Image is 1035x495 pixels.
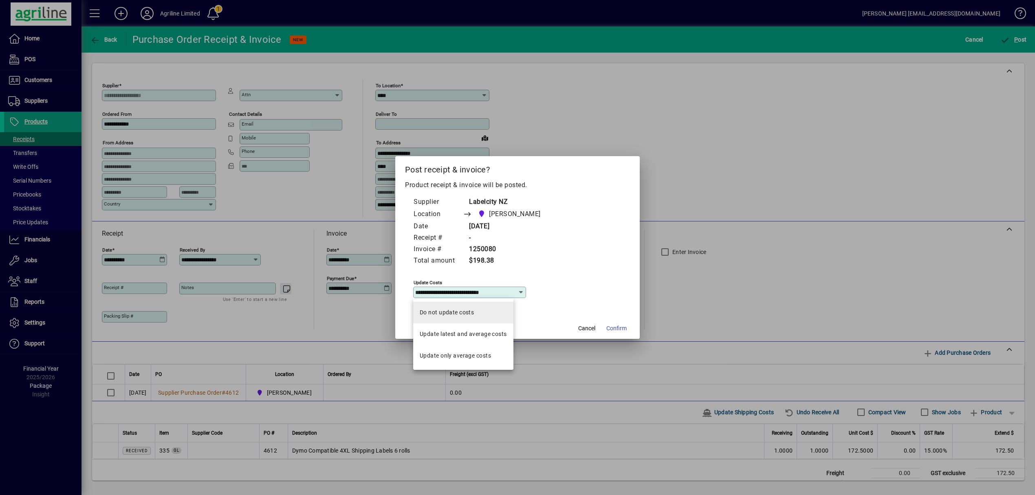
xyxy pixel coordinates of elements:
[413,208,463,221] td: Location
[413,221,463,232] td: Date
[463,232,556,244] td: -
[603,321,630,336] button: Confirm
[413,323,513,345] mat-option: Update latest and average costs
[489,209,541,219] span: [PERSON_NAME]
[463,197,556,208] td: Labelcity NZ
[413,302,513,323] mat-option: Do not update costs
[463,255,556,267] td: $198.38
[606,324,627,333] span: Confirm
[463,221,556,232] td: [DATE]
[420,308,474,317] div: Do not update costs
[413,345,513,367] mat-option: Update only average costs
[420,330,507,338] div: Update latest and average costs
[413,197,463,208] td: Supplier
[413,232,463,244] td: Receipt #
[463,244,556,255] td: 1250080
[414,280,442,285] mat-label: Update costs
[413,244,463,255] td: Invoice #
[413,255,463,267] td: Total amount
[574,321,600,336] button: Cancel
[405,180,630,190] p: Product receipt & invoice will be posted.
[395,156,640,180] h2: Post receipt & invoice?
[420,351,491,360] div: Update only average costs
[578,324,595,333] span: Cancel
[476,208,544,220] span: Gore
